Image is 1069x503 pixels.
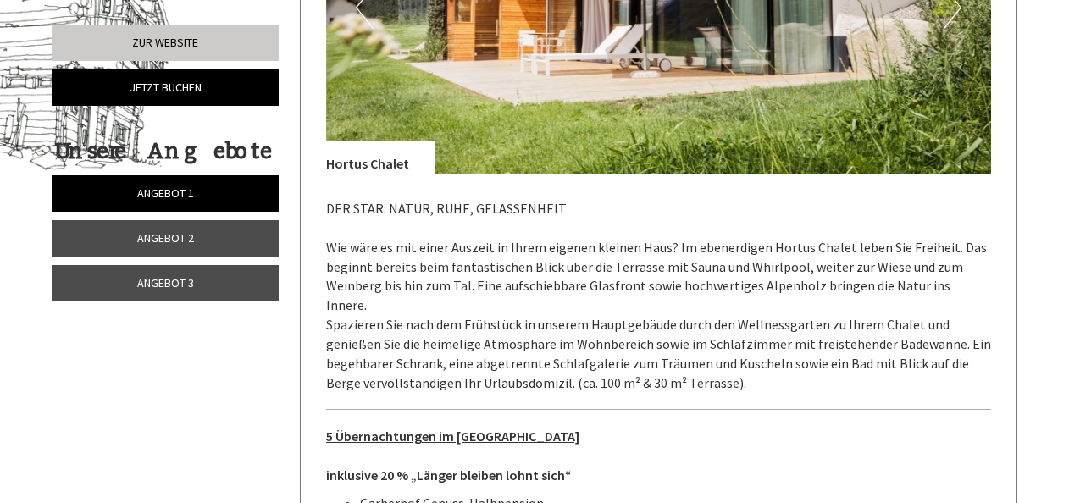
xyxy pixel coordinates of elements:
[52,25,279,61] a: Zur Website
[326,141,435,174] div: Hortus Chalet
[326,428,579,445] u: 5 Übernachtungen im [GEOGRAPHIC_DATA]
[137,275,194,290] span: Angebot 3
[326,467,571,484] strong: inklusive 20 % „Länger bleiben lohnt sich“
[52,135,274,167] div: Unsere Angebote
[52,69,279,106] a: Jetzt buchen
[137,185,194,201] span: Angebot 1
[137,230,194,246] span: Angebot 2
[326,199,992,392] p: DER STAR: NATUR, RUHE, GELASSENHEIT Wie wäre es mit einer Auszeit in Ihrem eigenen kleinen Haus? ...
